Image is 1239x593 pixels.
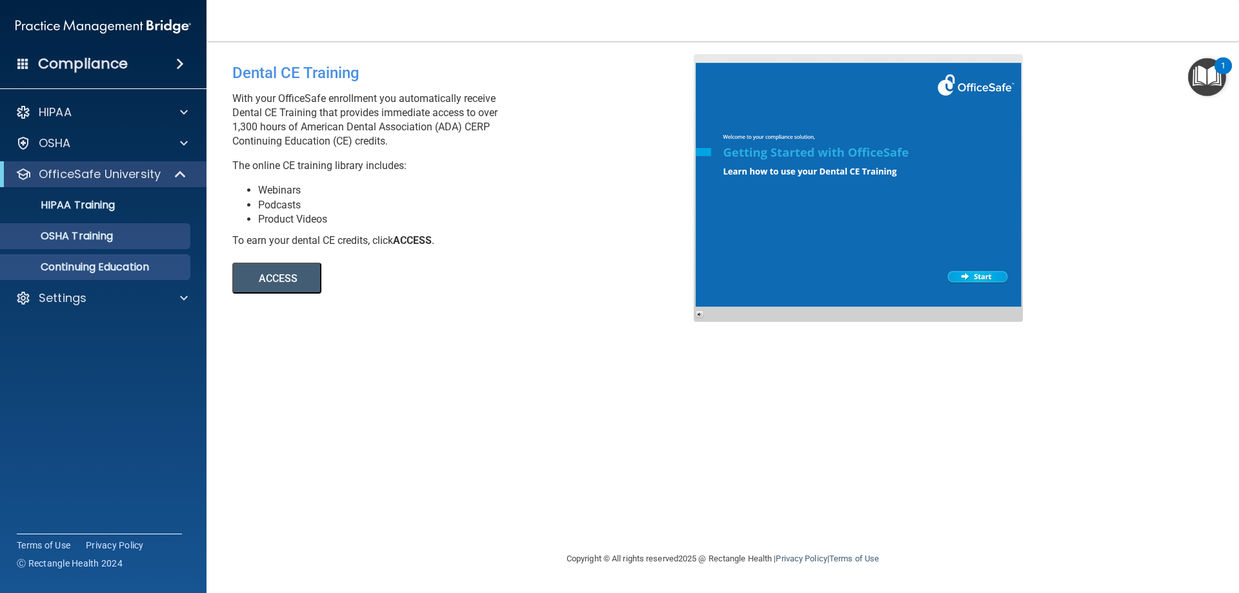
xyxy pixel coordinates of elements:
a: Privacy Policy [86,539,144,552]
li: Product Videos [258,212,703,226]
a: Terms of Use [829,554,879,563]
span: Ⓒ Rectangle Health 2024 [17,557,123,570]
div: Dental CE Training [232,54,703,92]
img: PMB logo [15,14,191,39]
a: Terms of Use [17,539,70,552]
p: Continuing Education [8,261,185,274]
p: OSHA [39,136,71,151]
div: To earn your dental CE credits, click . [232,234,703,248]
p: HIPAA Training [8,199,115,212]
h4: Compliance [38,55,128,73]
p: OSHA Training [8,230,113,243]
a: ACCESS [232,274,585,284]
a: HIPAA [15,105,188,120]
p: OfficeSafe University [39,166,161,182]
div: Copyright © All rights reserved 2025 @ Rectangle Health | | [487,538,958,579]
li: Podcasts [258,198,703,212]
p: HIPAA [39,105,72,120]
a: OfficeSafe University [15,166,187,182]
button: Open Resource Center, 1 new notification [1188,58,1226,96]
a: Settings [15,290,188,306]
button: ACCESS [232,263,321,294]
p: The online CE training library includes: [232,159,703,173]
iframe: Drift Widget Chat Controller [1016,501,1224,553]
li: Webinars [258,183,703,197]
div: 1 [1221,66,1225,83]
p: Settings [39,290,86,306]
a: OSHA [15,136,188,151]
a: Privacy Policy [776,554,827,563]
p: With your OfficeSafe enrollment you automatically receive Dental CE Training that provides immedi... [232,92,703,148]
b: ACCESS [393,234,432,246]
